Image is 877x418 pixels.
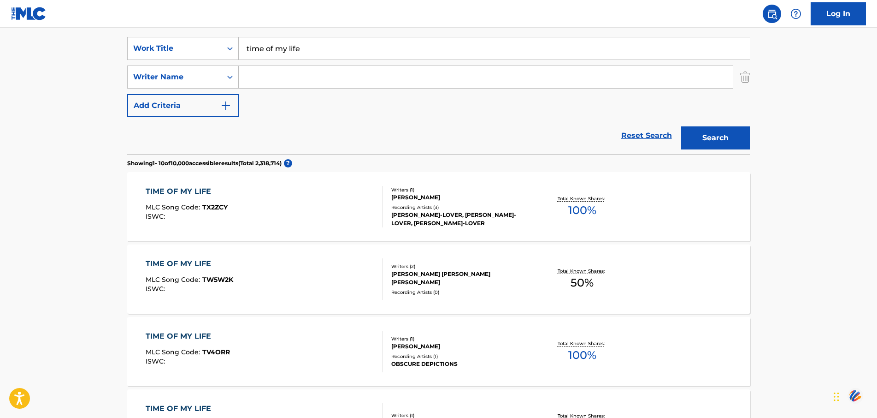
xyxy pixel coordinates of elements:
a: TIME OF MY LIFEMLC Song Code:TX2ZCYISWC:Writers (1)[PERSON_NAME]Recording Artists (3)[PERSON_NAME... [127,172,750,241]
span: TX2ZCY [202,203,228,211]
div: Writers ( 1 ) [391,186,530,193]
div: [PERSON_NAME] [PERSON_NAME] [PERSON_NAME] [391,270,530,287]
img: Delete Criterion [740,66,750,89]
div: TIME OF MY LIFE [146,186,228,197]
span: ISWC : [146,285,167,293]
div: TIME OF MY LIFE [146,331,230,342]
div: Help [787,5,805,23]
p: Total Known Shares: [558,268,607,275]
img: MLC Logo [11,7,47,20]
button: Search [681,126,750,149]
p: Total Known Shares: [558,195,607,202]
div: Recording Artists ( 3 ) [391,204,530,211]
div: Writers ( 1 ) [391,335,530,342]
div: Drag [834,383,839,411]
span: ISWC : [146,212,167,221]
span: MLC Song Code : [146,203,202,211]
span: ? [284,159,292,167]
div: TIME OF MY LIFE [146,258,233,269]
div: [PERSON_NAME]-LOVER, [PERSON_NAME]-LOVER, [PERSON_NAME]-LOVER [391,211,530,227]
a: Public Search [763,5,781,23]
span: MLC Song Code : [146,348,202,356]
div: OBSCURE DEPICTIONS [391,360,530,368]
img: search [766,8,777,19]
img: 9d2ae6d4665cec9f34b9.svg [220,100,231,111]
a: TIME OF MY LIFEMLC Song Code:TV4ORRISWC:Writers (1)[PERSON_NAME]Recording Artists (1)OBSCURE DEPI... [127,317,750,386]
div: Work Title [133,43,216,54]
a: Log In [811,2,866,25]
span: 100 % [568,202,596,219]
div: TIME OF MY LIFE [146,403,224,414]
span: TV4ORR [202,348,230,356]
a: TIME OF MY LIFEMLC Song Code:TW5W2KISWC:Writers (2)[PERSON_NAME] [PERSON_NAME] [PERSON_NAME]Recor... [127,245,750,314]
span: MLC Song Code : [146,275,202,284]
span: TW5W2K [202,275,233,284]
div: Recording Artists ( 1 ) [391,353,530,360]
p: Total Known Shares: [558,340,607,347]
div: [PERSON_NAME] [391,193,530,202]
form: Search Form [127,37,750,154]
p: Showing 1 - 10 of 10,000 accessible results (Total 2,318,714 ) [127,159,282,167]
div: [PERSON_NAME] [391,342,530,351]
span: ISWC : [146,357,167,365]
img: svg+xml;base64,PHN2ZyB3aWR0aD0iNDQiIGhlaWdodD0iNDQiIHZpZXdCb3g9IjAgMCA0NCA0NCIgZmlsbD0ibm9uZSIgeG... [848,387,863,404]
span: 50 % [571,275,594,291]
span: 100 % [568,347,596,364]
div: Writers ( 2 ) [391,263,530,270]
iframe: Chat Widget [831,374,877,418]
div: Recording Artists ( 0 ) [391,289,530,296]
div: Writer Name [133,72,216,83]
button: Add Criteria [127,94,239,117]
img: help [790,8,801,19]
a: Reset Search [617,125,677,146]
